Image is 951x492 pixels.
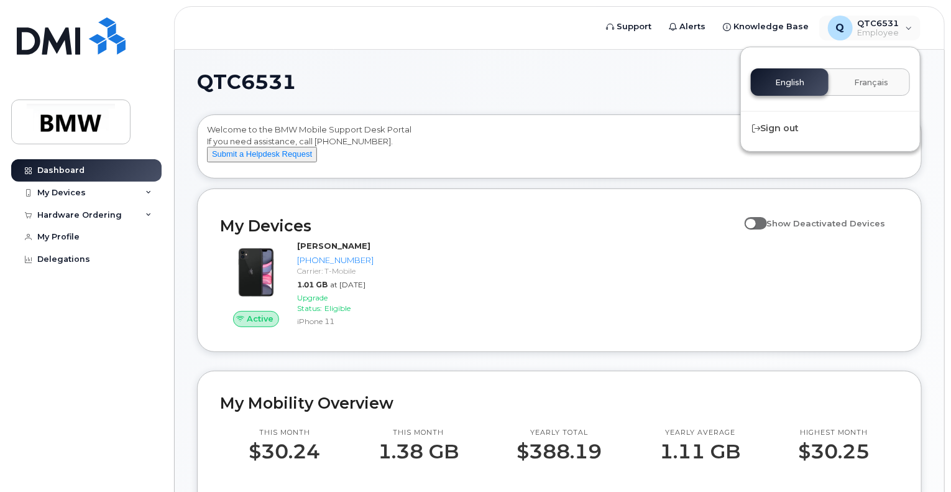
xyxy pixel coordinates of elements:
[297,241,370,251] strong: [PERSON_NAME]
[249,428,321,438] p: This month
[379,428,459,438] p: This month
[207,149,317,159] a: Submit a Helpdesk Request
[799,428,870,438] p: Highest month
[220,394,899,412] h2: My Mobility Overview
[207,147,317,162] button: Submit a Helpdesk Request
[207,124,912,174] div: Welcome to the BMW Mobile Support Desk Portal If you need assistance, call [PHONE_NUMBER].
[799,440,870,463] p: $30.25
[517,440,602,463] p: $388.19
[297,254,374,266] div: [PHONE_NUMBER]
[297,316,374,327] div: iPhone 11
[249,440,321,463] p: $30.24
[741,117,920,140] div: Sign out
[745,211,755,221] input: Show Deactivated Devices
[230,246,282,299] img: iPhone_11.jpg
[297,266,374,276] div: Carrier: T-Mobile
[660,428,741,438] p: Yearly average
[660,440,741,463] p: 1.11 GB
[220,216,738,235] h2: My Devices
[330,280,365,289] span: at [DATE]
[297,293,328,313] span: Upgrade Status:
[197,73,296,91] span: QTC6531
[297,280,328,289] span: 1.01 GB
[379,440,459,463] p: 1.38 GB
[517,428,602,438] p: Yearly total
[897,438,942,483] iframe: Messenger Launcher
[767,218,886,228] span: Show Deactivated Devices
[220,240,379,329] a: Active[PERSON_NAME][PHONE_NUMBER]Carrier: T-Mobile1.01 GBat [DATE]Upgrade Status:EligibleiPhone 11
[324,304,351,313] span: Eligible
[854,78,888,88] span: Français
[247,313,273,325] span: Active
